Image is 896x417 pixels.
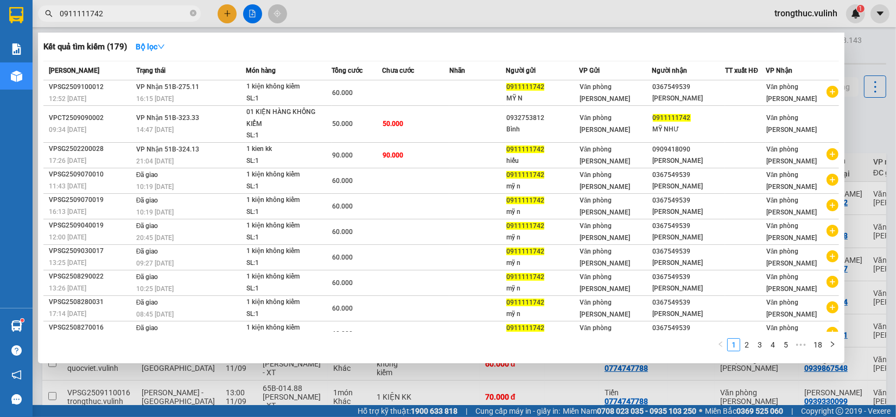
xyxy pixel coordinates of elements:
span: 10:19 [DATE] [136,208,174,216]
div: VPSG2509070019 [49,194,133,206]
span: plus-circle [827,86,838,98]
span: Văn phòng [PERSON_NAME] [580,324,630,344]
span: right [829,341,836,347]
div: 1 kiện không kiểm [246,220,328,232]
span: Đã giao [136,324,158,332]
span: question-circle [11,345,22,356]
div: mỹ n [506,257,579,269]
div: VPSG2509030017 [49,245,133,257]
input: Tìm tên, số ĐT hoặc mã đơn [60,8,188,20]
a: 18 [810,339,825,351]
div: VPSG2508280031 [49,296,133,308]
span: 60.000 [332,89,353,97]
span: Văn phòng [PERSON_NAME] [580,171,630,191]
span: Đã giao [136,222,158,230]
div: 0367549539 [653,169,725,181]
span: 16:15 [DATE] [136,95,174,103]
div: 1 kiện không kiểm [246,194,328,206]
span: Văn phòng [PERSON_NAME] [580,146,630,165]
span: VP Nhận 51B-275.11 [136,83,199,91]
button: Bộ lọcdown [127,38,174,55]
span: Văn phòng [PERSON_NAME] [766,146,817,165]
span: 60.000 [332,279,353,287]
span: 09:34 [DATE] [49,126,86,134]
span: Người gửi [506,67,536,74]
span: Văn phòng [PERSON_NAME] [766,197,817,216]
span: 90.000 [383,151,403,159]
span: Tổng cước [332,67,363,74]
span: Văn phòng [PERSON_NAME] [766,299,817,318]
h3: Kết quả tìm kiếm ( 179 ) [43,41,127,53]
div: 0909418090 [653,144,725,155]
button: left [714,338,727,351]
span: 12:52 [DATE] [49,95,86,103]
span: Nhãn [449,67,465,74]
span: left [717,341,724,347]
span: plus-circle [827,250,838,262]
div: SL: 1 [246,308,328,320]
sup: 1 [21,319,24,322]
span: 60.000 [332,254,353,261]
span: Đã giao [136,248,158,255]
li: Previous Page [714,338,727,351]
a: 4 [767,339,779,351]
span: Trạng thái [136,67,166,74]
li: 2 [740,338,753,351]
span: 0911111742 [653,114,691,122]
span: 14:47 [DATE] [136,126,174,134]
span: Đã giao [136,299,158,306]
span: 90.000 [332,151,353,159]
img: warehouse-icon [11,320,22,332]
span: 60.000 [332,330,353,338]
span: Văn phòng [PERSON_NAME] [766,273,817,293]
div: mỹ n [506,283,579,294]
span: 0911111742 [506,146,544,153]
div: SL: 1 [246,257,328,269]
div: 0367549539 [653,220,725,232]
li: 1 [727,338,740,351]
span: plus-circle [827,276,838,288]
span: 12:00 [DATE] [49,233,86,241]
span: ••• [792,338,810,351]
div: 0367549539 [653,323,725,334]
span: 60.000 [332,305,353,312]
span: Văn phòng [PERSON_NAME] [580,83,630,103]
div: SL: 1 [246,206,328,218]
div: [PERSON_NAME] [653,257,725,269]
strong: Bộ lọc [136,42,165,51]
div: 0932753812 [506,112,579,124]
span: 09:27 [DATE] [136,260,174,267]
li: 18 [810,338,826,351]
div: hiếu [506,155,579,167]
span: Văn phòng [PERSON_NAME] [766,324,817,344]
div: [PERSON_NAME] [653,232,725,243]
span: search [45,10,53,17]
span: close-circle [190,10,196,16]
div: [PERSON_NAME] [653,155,725,167]
div: 1 kiện không kiểm [246,296,328,308]
span: 60.000 [332,203,353,210]
span: 50.000 [383,120,403,128]
span: 13:25 [DATE] [49,259,86,267]
span: Đã giao [136,171,158,179]
div: [PERSON_NAME] [653,283,725,294]
span: 20:45 [DATE] [136,234,174,242]
div: [PERSON_NAME] [653,181,725,192]
div: [PERSON_NAME] [653,93,725,104]
li: Next Page [826,338,839,351]
span: 11:43 [DATE] [49,182,86,190]
span: down [157,43,165,50]
div: 1 kiện không kiểm [246,271,328,283]
div: [PERSON_NAME] [653,206,725,218]
div: 0367549539 [653,246,725,257]
li: 5 [779,338,792,351]
span: plus-circle [827,327,838,339]
span: close-circle [190,9,196,19]
div: mỹ n [506,206,579,218]
a: 1 [728,339,740,351]
div: 1 kiện không kiểm [246,169,328,181]
span: Văn phòng [PERSON_NAME] [766,222,817,242]
li: 4 [766,338,779,351]
span: Văn phòng [PERSON_NAME] [580,273,630,293]
a: 3 [754,339,766,351]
